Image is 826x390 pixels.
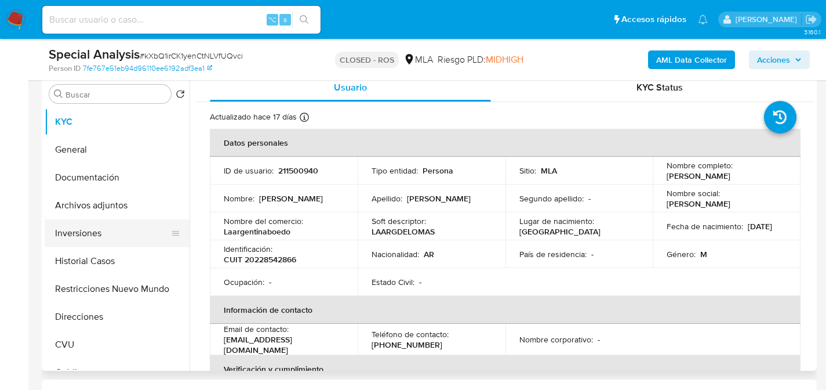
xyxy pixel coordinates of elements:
[210,355,800,383] th: Verificación y cumplimiento
[45,108,190,136] button: KYC
[372,277,414,287] p: Estado Civil :
[45,303,190,331] button: Direcciones
[804,27,820,37] span: 3.160.1
[372,340,442,350] p: [PHONE_NUMBER]
[749,50,810,69] button: Acciones
[519,334,593,345] p: Nombre corporativo :
[49,63,81,74] b: Person ID
[372,249,419,259] p: Nacionalidad :
[648,50,735,69] button: AML Data Collector
[49,45,140,63] b: Special Analysis
[698,15,708,24] a: Notificaciones
[45,275,190,303] button: Restricciones Nuevo Mundo
[419,277,421,287] p: -
[210,129,800,157] th: Datos personales
[438,53,523,66] span: Riesgo PLD:
[224,226,290,237] p: Laargentinaboedo
[269,277,271,287] p: -
[45,247,190,275] button: Historial Casos
[224,216,303,226] p: Nombre del comercio :
[176,89,185,102] button: Volver al orden por defecto
[736,14,801,25] p: facundo.marin@mercadolibre.com
[656,50,727,69] b: AML Data Collector
[372,193,402,204] p: Apellido :
[210,111,297,122] p: Actualizado hace 17 días
[45,192,190,219] button: Archivos adjuntos
[372,226,435,237] p: LAARGDELOMAS
[42,12,321,27] input: Buscar usuario o caso...
[83,63,212,74] a: 7fe767e51eb94d96110ee6192adf3ea1
[224,334,339,355] p: [EMAIL_ADDRESS][DOMAIN_NAME]
[519,193,584,204] p: Segundo apellido :
[636,81,683,94] span: KYC Status
[140,50,243,62] span: # kXbQ1irCK1yenCtNLVfUQvci
[519,226,601,237] p: [GEOGRAPHIC_DATA]
[45,331,190,359] button: CVU
[283,14,287,25] span: s
[66,89,166,100] input: Buscar
[748,221,772,232] p: [DATE]
[486,53,523,66] span: MIDHIGH
[45,136,190,164] button: General
[334,81,367,94] span: Usuario
[259,193,323,204] p: [PERSON_NAME]
[372,329,449,340] p: Teléfono de contacto :
[403,53,433,66] div: MLA
[667,249,696,259] p: Género :
[268,14,276,25] span: ⌥
[805,13,817,26] a: Salir
[45,219,180,247] button: Inversiones
[224,254,296,265] p: CUIT 20228542866
[424,249,434,259] p: AR
[667,188,720,198] p: Nombre social :
[667,160,733,171] p: Nombre completo :
[54,89,63,99] button: Buscar
[598,334,600,345] p: -
[278,165,318,176] p: 211500940
[224,324,289,334] p: Email de contacto :
[224,277,264,287] p: Ocupación :
[372,216,426,226] p: Soft descriptor :
[667,171,730,181] p: [PERSON_NAME]
[372,165,418,176] p: Tipo entidad :
[591,249,594,259] p: -
[224,165,274,176] p: ID de usuario :
[407,193,471,204] p: [PERSON_NAME]
[423,165,453,176] p: Persona
[621,13,686,26] span: Accesos rápidos
[541,165,557,176] p: MLA
[224,193,254,204] p: Nombre :
[757,50,790,69] span: Acciones
[210,296,800,324] th: Información de contacto
[45,164,190,192] button: Documentación
[700,249,707,259] p: M
[45,359,190,387] button: Créditos
[519,216,594,226] p: Lugar de nacimiento :
[292,12,316,28] button: search-icon
[588,193,591,204] p: -
[667,221,743,232] p: Fecha de nacimiento :
[667,198,730,209] p: [PERSON_NAME]
[224,244,272,254] p: Identificación :
[519,165,536,176] p: Sitio :
[519,249,587,259] p: País de residencia :
[335,52,399,68] p: CLOSED - ROS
